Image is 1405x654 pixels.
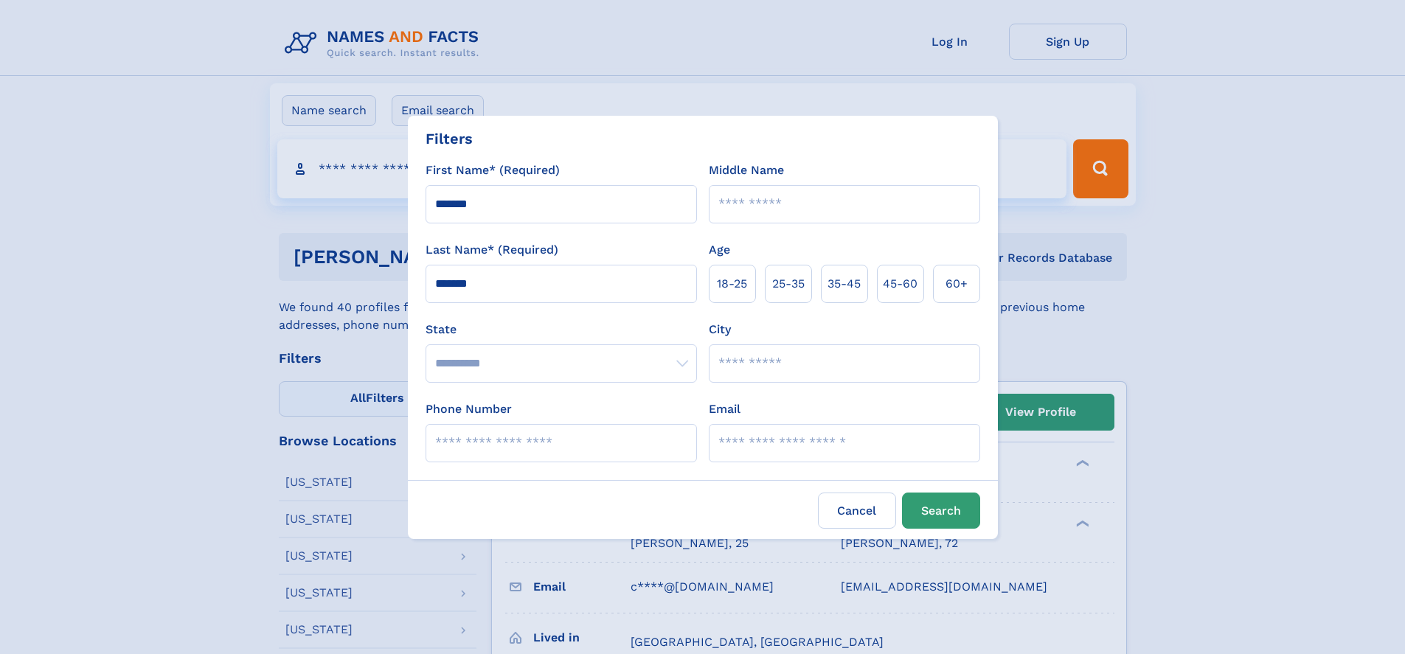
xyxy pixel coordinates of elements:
[772,275,805,293] span: 25‑35
[883,275,917,293] span: 45‑60
[818,493,896,529] label: Cancel
[828,275,861,293] span: 35‑45
[717,275,747,293] span: 18‑25
[709,321,731,338] label: City
[426,400,512,418] label: Phone Number
[426,128,473,150] div: Filters
[902,493,980,529] button: Search
[426,161,560,179] label: First Name* (Required)
[426,321,697,338] label: State
[946,275,968,293] span: 60+
[709,400,740,418] label: Email
[709,161,784,179] label: Middle Name
[426,241,558,259] label: Last Name* (Required)
[709,241,730,259] label: Age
